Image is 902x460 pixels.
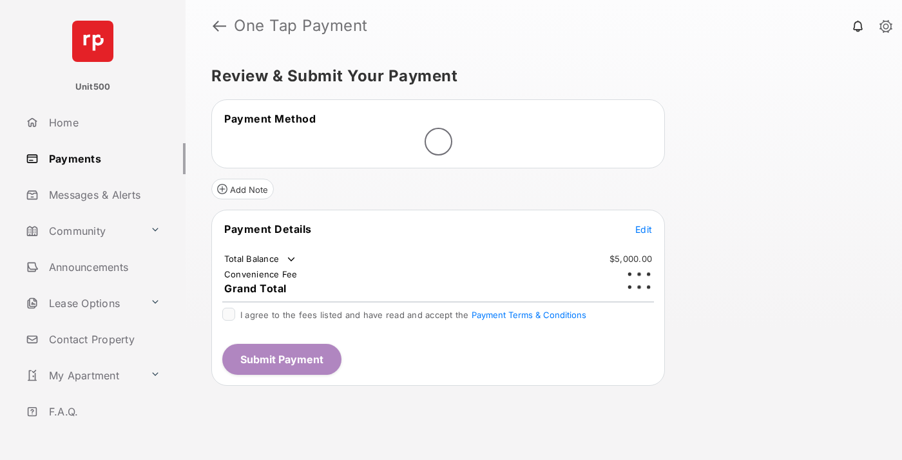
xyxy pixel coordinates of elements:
[224,223,312,235] span: Payment Details
[234,18,368,34] strong: One Tap Payment
[21,396,186,427] a: F.A.Q.
[21,107,186,138] a: Home
[75,81,111,94] p: Unit500
[72,21,113,62] img: svg+xml;base64,PHN2ZyB4bWxucz0iaHR0cDovL3d3dy53My5vcmcvMjAwMC9zdmciIHdpZHRoPSI2NCIgaGVpZ2h0PSI2NC...
[21,252,186,283] a: Announcements
[21,288,145,319] a: Lease Options
[21,215,145,246] a: Community
[224,112,316,125] span: Payment Method
[21,360,145,391] a: My Apartment
[21,179,186,210] a: Messages & Alerts
[224,253,298,266] td: Total Balance
[222,344,341,375] button: Submit Payment
[224,268,298,280] td: Convenience Fee
[211,179,274,199] button: Add Note
[609,253,653,265] td: $5,000.00
[635,223,652,235] button: Edit
[240,310,586,320] span: I agree to the fees listed and have read and accept the
[472,310,586,320] button: I agree to the fees listed and have read and accept the
[211,68,866,84] h5: Review & Submit Your Payment
[224,282,287,295] span: Grand Total
[21,324,186,355] a: Contact Property
[21,143,186,174] a: Payments
[635,224,652,235] span: Edit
